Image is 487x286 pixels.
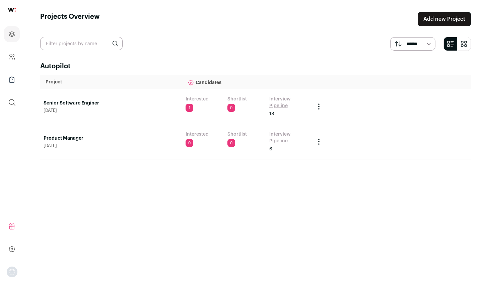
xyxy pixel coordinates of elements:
[40,37,123,50] input: Filter projects by name
[186,131,209,138] a: Interested
[269,96,308,109] a: Interview Pipeline
[40,12,100,26] h1: Projects Overview
[186,96,209,102] a: Interested
[46,79,177,85] p: Project
[227,96,247,102] a: Shortlist
[315,138,323,146] button: Project Actions
[227,139,235,147] span: 0
[4,26,20,42] a: Projects
[7,267,17,277] img: nopic.png
[44,108,179,113] span: [DATE]
[4,49,20,65] a: Company and ATS Settings
[188,75,306,89] p: Candidates
[8,8,16,12] img: wellfound-shorthand-0d5821cbd27db2630d0214b213865d53afaa358527fdda9d0ea32b1df1b89c2c.svg
[227,104,235,112] span: 0
[7,267,17,277] button: Open dropdown
[40,62,471,71] h2: Autopilot
[269,111,274,117] span: 18
[227,131,247,138] a: Shortlist
[269,131,308,144] a: Interview Pipeline
[186,104,193,112] span: 1
[418,12,471,26] a: Add new Project
[44,135,179,142] a: Product Manager
[186,139,193,147] span: 0
[269,146,272,152] span: 6
[315,102,323,111] button: Project Actions
[4,72,20,88] a: Company Lists
[44,100,179,106] a: Senior Software Enginer
[44,143,179,148] span: [DATE]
